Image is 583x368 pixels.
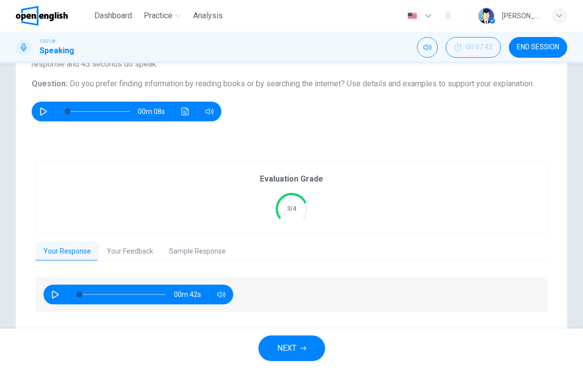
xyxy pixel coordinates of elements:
[32,78,551,90] h6: Question :
[417,37,438,58] div: Mute
[36,241,99,262] button: Your Response
[144,10,172,22] span: Practice
[287,205,296,212] text: 3/4
[502,10,540,22] div: [PERSON_NAME]
[446,37,501,58] button: 00:07:42
[193,10,223,22] span: Analysis
[99,241,161,262] button: Your Feedback
[16,6,68,26] img: OpenEnglish logo
[177,102,193,121] button: Click to see the audio transcription
[277,341,296,355] span: NEXT
[40,38,55,45] span: TOEFL®
[466,43,493,51] span: 00:07:42
[16,6,90,26] a: OpenEnglish logo
[446,37,501,58] div: Hide
[517,43,559,51] span: END SESSION
[347,79,534,88] span: Use details and examples to support your explanation.
[138,102,173,121] span: 00m 08s
[140,7,185,25] button: Practice
[90,7,136,25] button: Dashboard
[36,241,547,262] div: basic tabs example
[70,79,345,88] span: Do you prefer finding information by reading books or by searching the internet?
[258,335,325,361] button: NEXT
[161,241,234,262] button: Sample Response
[94,10,132,22] span: Dashboard
[260,173,323,185] h6: Evaluation Grade
[406,12,418,20] img: en
[40,45,74,57] h1: Speaking
[174,285,209,304] span: 00m 42s
[478,8,494,24] img: Profile picture
[509,37,567,58] button: END SESSION
[189,7,227,25] button: Analysis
